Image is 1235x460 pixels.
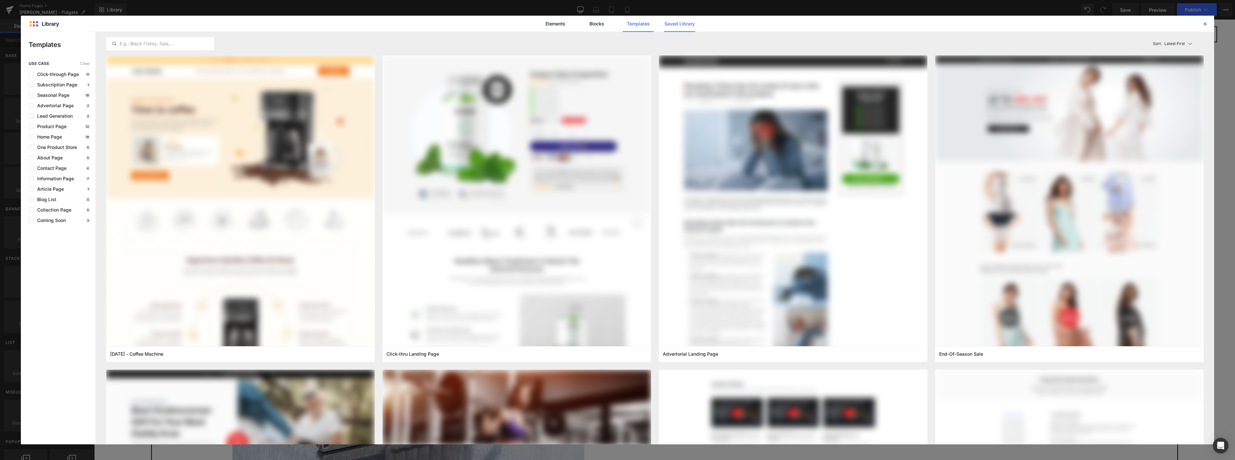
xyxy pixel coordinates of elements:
[1102,11,1121,19] span: $0.00
[34,218,66,223] span: Coming Soon
[34,166,66,171] span: Contact Page
[85,166,90,170] p: 4
[110,351,163,357] span: Thanksgiving - Coffee Machine
[34,145,77,150] span: One Product Store
[643,84,755,104] strong: MagLab Sliders
[1065,11,1089,19] a: SIGN IN
[86,208,90,212] p: 5
[34,82,77,87] span: Subscription Page
[663,351,718,357] span: Advertorial Landing Page
[271,1,326,29] a: Titanium Pens
[664,16,695,32] a: Saved Library
[202,1,246,29] a: Products
[86,156,90,160] p: 5
[652,292,1001,312] strong: *** Last Few SlideClicks Available This Week ***
[86,198,90,201] p: 0
[34,207,71,213] span: Collection Page
[86,145,90,149] p: 5
[34,134,62,140] span: Home Page
[80,61,90,66] span: Clear
[29,40,95,50] p: Templates
[623,16,654,32] a: Templates
[247,1,269,29] a: Blog
[327,1,376,29] a: Raving Fans
[34,155,63,160] span: About Page
[84,125,90,128] p: 12
[651,108,746,127] a: (CLICK HERE)
[86,114,90,118] p: 2
[34,72,79,77] span: Click-through Page
[34,186,64,192] span: Article Page
[386,351,439,357] span: Click-thru Landing Page
[34,176,74,181] span: Information Page
[84,93,90,97] p: 18
[779,319,874,339] a: (CLICK HERE)
[939,351,983,357] span: End-Of-Season Sale
[540,16,571,32] a: Elements
[85,72,90,76] p: 11
[1153,41,1162,46] span: Sort:
[581,16,612,32] a: Blocks
[34,93,69,98] span: Seasonal Page
[107,40,214,48] input: E.g.: Black Friday, Sale,...
[34,113,73,119] span: Lead Generation
[416,1,447,29] a: Search
[29,61,49,66] span: use case
[34,197,56,202] span: Blog List
[34,103,74,108] span: Advertorial Page
[377,1,415,29] a: Support
[34,124,66,129] span: Product Page
[86,104,90,108] p: 2
[86,218,90,222] p: 3
[1213,438,1228,453] div: Open Intercom Messenger
[84,135,90,139] p: 18
[86,83,90,87] p: 1
[1164,41,1185,47] p: Latest First
[1090,7,1123,23] a: $0.00
[1150,37,1204,50] button: Latest FirstSort:Latest First
[86,187,90,191] p: 1
[86,177,90,181] p: 7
